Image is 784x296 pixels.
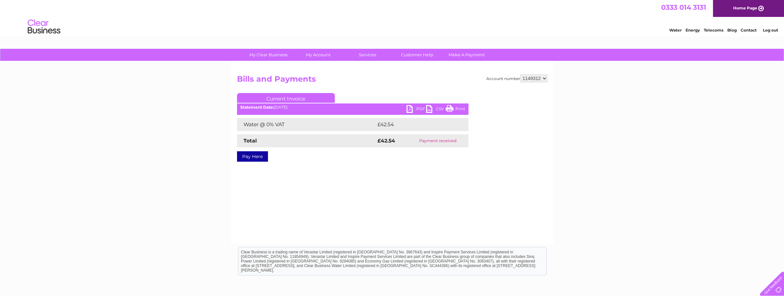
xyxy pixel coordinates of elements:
a: Make A Payment [440,49,494,61]
b: Statement Date: [240,105,274,110]
div: [DATE] [237,105,468,110]
img: logo.png [27,17,61,37]
a: PDF [407,105,426,114]
td: £42.54 [376,118,455,131]
a: Customer Help [390,49,444,61]
strong: £42.54 [377,138,395,144]
div: Clear Business is a trading name of Verastar Limited (registered in [GEOGRAPHIC_DATA] No. 3667643... [238,4,546,32]
a: Pay Here [237,151,268,162]
a: Services [341,49,394,61]
td: Water @ 0% VAT [237,118,376,131]
h2: Bills and Payments [237,74,547,87]
a: My Account [291,49,345,61]
a: CSV [426,105,446,114]
a: Print [446,105,465,114]
a: 0333 014 3131 [661,3,706,11]
a: Energy [686,28,700,33]
a: Current Invoice [237,93,335,103]
a: Water [669,28,682,33]
strong: Total [244,138,257,144]
a: Contact [741,28,757,33]
a: Blog [727,28,737,33]
a: My Clear Business [242,49,295,61]
a: Telecoms [704,28,723,33]
a: Log out [762,28,778,33]
td: Payment received [407,134,468,147]
div: Account number [486,74,547,82]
